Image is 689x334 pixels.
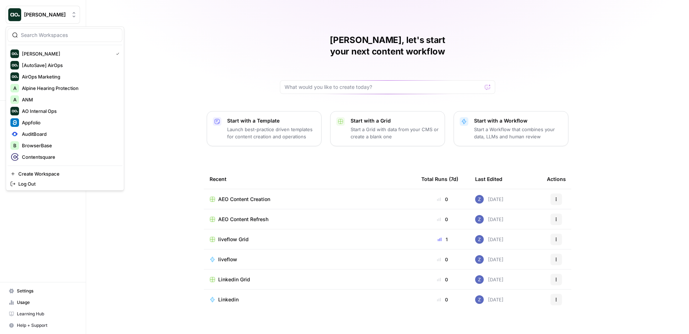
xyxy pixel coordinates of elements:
div: 0 [421,276,464,283]
img: AuditBoard Logo [10,130,19,138]
a: Create Workspace [8,169,122,179]
span: Learning Hub [17,311,77,317]
span: liveflow Grid [218,236,249,243]
a: Linkedin Grid [210,276,410,283]
div: Actions [547,169,566,189]
button: Start with a GridStart a Grid with data from your CMS or create a blank one [330,111,445,146]
span: [PERSON_NAME] [22,50,110,57]
span: Help + Support [17,322,77,329]
div: [DATE] [475,295,503,304]
span: A [13,85,17,92]
a: Settings [6,285,80,297]
img: if0rly7j6ey0lzdmkp6rmyzsebv0 [475,215,484,224]
p: Start with a Template [227,117,315,124]
div: 0 [421,216,464,223]
input: What would you like to create today? [285,83,482,91]
img: Zoe Jessup Logo [10,49,19,58]
img: Contentsquare Logo [10,153,19,161]
span: Usage [17,299,77,306]
img: Appfolio Logo [10,118,19,127]
button: Start with a WorkflowStart a Workflow that combines your data, LLMs and human review [454,111,568,146]
span: Linkedin Grid [218,276,250,283]
span: ANM [22,96,117,103]
img: AO Internal Ops Logo [10,107,19,115]
span: Create Workspace [18,170,117,177]
div: [DATE] [475,235,503,244]
div: 0 [421,256,464,263]
span: Contentsquare [22,153,117,161]
img: Zoe Jessup Logo [8,8,21,21]
img: if0rly7j6ey0lzdmkp6rmyzsebv0 [475,275,484,284]
div: [DATE] [475,215,503,224]
h1: [PERSON_NAME], let's start your next content workflow [280,34,495,57]
span: A [13,96,17,103]
button: Help + Support [6,320,80,331]
div: 0 [421,296,464,303]
span: B [13,142,17,149]
input: Search Workspaces [21,32,118,39]
div: [DATE] [475,195,503,204]
img: if0rly7j6ey0lzdmkp6rmyzsebv0 [475,295,484,304]
div: 1 [421,236,464,243]
a: Linkedin [210,296,410,303]
div: Recent [210,169,410,189]
p: Start with a Workflow [474,117,562,124]
img: if0rly7j6ey0lzdmkp6rmyzsebv0 [475,255,484,264]
a: AEO Content Creation [210,196,410,203]
span: AO Internal Ops [22,108,117,115]
span: Settings [17,288,77,294]
span: [AutoSave] AirOps [22,62,117,69]
span: [PERSON_NAME] [24,11,67,18]
img: [AutoSave] AirOps Logo [10,61,19,70]
p: Start a Workflow that combines your data, LLMs and human review [474,126,562,140]
span: AEO Content Refresh [218,216,268,223]
p: Start a Grid with data from your CMS or create a blank one [351,126,439,140]
a: Log Out [8,179,122,189]
button: Start with a TemplateLaunch best-practice driven templates for content creation and operations [207,111,322,146]
span: Appfolio [22,119,117,126]
span: AirOps Marketing [22,73,117,80]
span: Linkedin [218,296,239,303]
div: [DATE] [475,255,503,264]
span: Log Out [18,180,117,187]
img: if0rly7j6ey0lzdmkp6rmyzsebv0 [475,235,484,244]
div: Last Edited [475,169,502,189]
span: liveflow [218,256,237,263]
div: Workspace: Zoe Jessup [6,27,124,191]
p: Start with a Grid [351,117,439,124]
img: if0rly7j6ey0lzdmkp6rmyzsebv0 [475,195,484,204]
a: AEO Content Refresh [210,216,410,223]
div: [DATE] [475,275,503,284]
span: AEO Content Creation [218,196,270,203]
span: AuditBoard [22,130,117,138]
p: Launch best-practice driven templates for content creation and operations [227,126,315,140]
a: Learning Hub [6,308,80,320]
span: BrowserBase [22,142,117,149]
img: AirOps Marketing Logo [10,72,19,81]
div: 0 [421,196,464,203]
div: Total Runs (7d) [421,169,458,189]
a: liveflow [210,256,410,263]
button: Workspace: Zoe Jessup [6,6,80,24]
a: Usage [6,297,80,308]
a: liveflow Grid [210,236,410,243]
span: Alpine Hearing Protection [22,85,117,92]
